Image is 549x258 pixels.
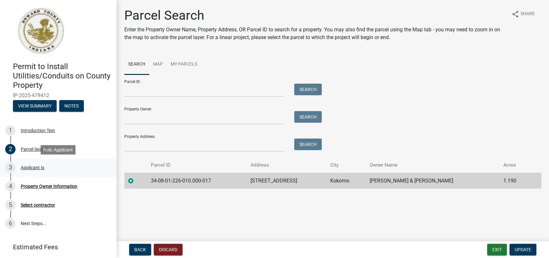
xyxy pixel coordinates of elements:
[510,244,536,255] button: Update
[147,158,247,173] th: Parcel ID
[59,100,84,112] button: Notes
[13,7,68,55] img: Howard County, Indiana
[59,104,84,109] wm-modal-confirm: Notes
[487,244,507,255] button: Exit
[154,244,183,255] button: Discard
[21,165,44,170] div: Applicant Is
[13,92,104,98] span: IP-2025-479412
[13,104,57,109] wm-modal-confirm: Summary
[124,54,149,75] a: Search
[506,8,540,20] button: shareShare
[147,173,247,189] td: 34-08-01-226-010.000-017
[366,173,499,189] td: [PERSON_NAME] & [PERSON_NAME]
[5,200,16,210] div: 5
[326,158,366,173] th: City
[13,62,111,90] h4: Permit to Install Utilities/Conduits on County Property
[21,147,48,151] div: Parcel Search
[294,139,322,150] button: Search
[499,158,530,173] th: Acres
[13,100,57,112] button: View Summary
[5,241,106,253] a: Estimated Fees
[247,173,326,189] td: [STREET_ADDRESS]
[40,145,75,154] div: Role: Applicant
[21,203,55,207] div: Select contractor
[5,181,16,191] div: 4
[521,10,535,18] span: Share
[134,247,146,252] span: Back
[294,84,322,95] button: Search
[294,111,322,123] button: Search
[149,54,167,75] a: Map
[499,173,530,189] td: 1.190
[21,128,55,133] div: Introduction Text
[5,162,16,173] div: 3
[247,158,326,173] th: Address
[511,10,519,18] i: share
[167,54,201,75] a: My Parcels
[124,26,506,41] p: Enter the Property Owner Name, Property Address, OR Parcel ID to search for a property. You may a...
[366,158,499,173] th: Owner Name
[326,173,366,189] td: Kokomo
[5,125,16,136] div: 1
[5,144,16,154] div: 2
[515,247,531,252] span: Update
[5,218,16,229] div: 6
[124,8,506,23] h1: Parcel Search
[21,184,77,189] div: Property Owner Information
[129,244,151,255] button: Back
